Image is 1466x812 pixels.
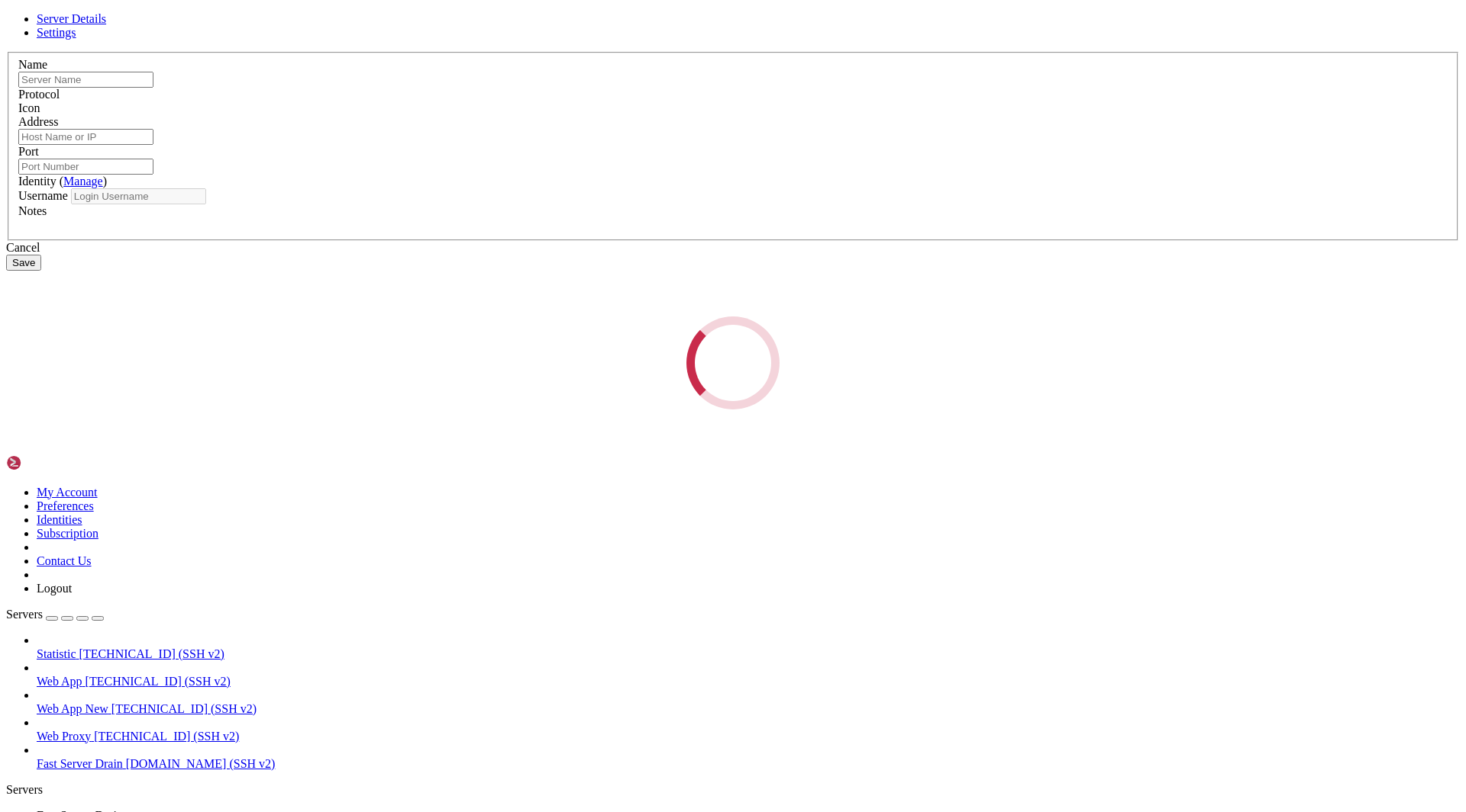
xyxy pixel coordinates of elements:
span: [TECHNICAL_ID] (SSH v2) [111,702,257,715]
a: Contact Us [37,554,92,567]
a: Manage [63,175,103,188]
a: Statistic [TECHNICAL_ID] (SSH v2) [37,647,1460,661]
label: Protocol [18,88,60,101]
label: Identity [18,175,107,188]
label: Port [18,145,39,158]
div: Cancel [6,241,1460,255]
input: Port Number [18,159,153,175]
a: Logout [37,582,72,595]
span: Fast Server Drain [37,757,123,770]
span: Web App [37,675,82,688]
label: Address [18,115,58,128]
li: Web App [TECHNICAL_ID] (SSH v2) [37,661,1460,688]
x-row: Name does not resolve [6,21,1267,37]
input: Login Username [71,188,206,204]
span: [TECHNICAL_ID] (SSH v2) [94,730,239,743]
label: Notes [18,204,47,217]
span: [TECHNICAL_ID] (SSH v2) [86,675,231,688]
span: Web Proxy [37,730,91,743]
a: My Account [37,486,98,499]
span: [TECHNICAL_ID] (SSH v2) [79,647,224,660]
a: Web App [TECHNICAL_ID] (SSH v2) [37,675,1460,688]
label: Icon [18,101,40,114]
input: Host Name or IP [18,129,153,145]
label: Username [18,189,68,202]
span: Statistic [37,647,76,660]
span: ( ) [60,175,107,188]
li: Statistic [TECHNICAL_ID] (SSH v2) [37,634,1460,661]
span: Web App New [37,702,108,715]
img: Shellngn [6,455,94,470]
a: Web App New [TECHNICAL_ID] (SSH v2) [37,702,1460,716]
a: Servers [6,608,104,621]
div: (0, 2) [6,37,12,52]
a: Settings [37,26,76,39]
x-row: ERROR: Unable to open connection: [6,6,1267,21]
a: Preferences [37,499,94,512]
li: Fast Server Drain [DOMAIN_NAME] (SSH v2) [37,743,1460,771]
a: Subscription [37,527,98,540]
a: Web Proxy [TECHNICAL_ID] (SSH v2) [37,730,1460,743]
a: Server Details [37,12,106,25]
div: Loading... [682,312,783,413]
label: Name [18,58,47,71]
input: Server Name [18,72,153,88]
a: Identities [37,513,82,526]
li: Web Proxy [TECHNICAL_ID] (SSH v2) [37,716,1460,743]
div: Servers [6,783,1460,797]
a: Fast Server Drain [DOMAIN_NAME] (SSH v2) [37,757,1460,771]
span: [DOMAIN_NAME] (SSH v2) [126,757,276,770]
li: Web App New [TECHNICAL_ID] (SSH v2) [37,688,1460,716]
span: Servers [6,608,43,621]
button: Save [6,255,41,271]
